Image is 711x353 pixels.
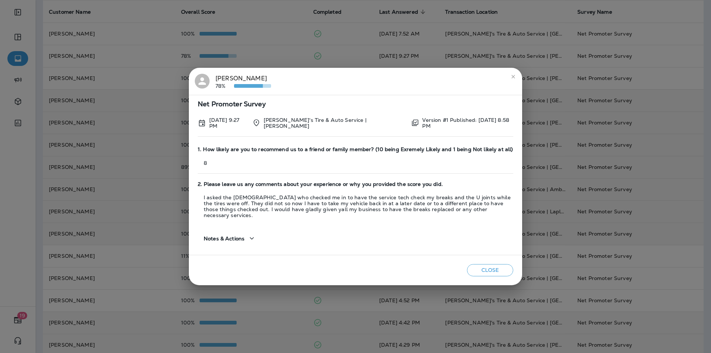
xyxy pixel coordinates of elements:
p: I asked the [DEMOGRAPHIC_DATA] who checked me in to have the service tech check my breaks and the... [198,194,513,218]
p: [PERSON_NAME]'s Tire & Auto Service | [PERSON_NAME] [264,117,405,129]
p: Version #1 Published: [DATE] 8:58 PM [422,117,513,129]
button: close [507,71,519,83]
button: Close [467,264,513,276]
p: 78% [216,83,234,89]
span: 2. Please leave us any comments about your experience or why you provided the score you did. [198,181,513,187]
p: Sep 28, 2025 9:27 PM [209,117,246,129]
p: 8 [198,160,513,166]
span: Net Promoter Survey [198,101,513,107]
span: Notes & Actions [204,236,244,242]
span: 1. How likely are you to recommend us to a friend or family member? (10 being Exremely Likely and... [198,146,513,153]
button: Notes & Actions [198,228,262,249]
div: [PERSON_NAME] [216,74,271,89]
